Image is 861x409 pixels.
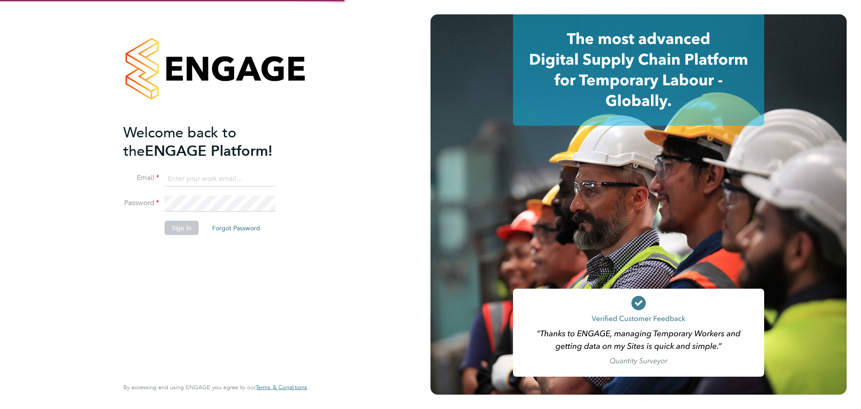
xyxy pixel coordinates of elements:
span: By accessing and using ENGAGE you agree to our [123,383,307,391]
span: Terms & Conditions [256,383,307,391]
a: Terms & Conditions [256,384,307,391]
button: Sign In [165,221,199,235]
label: Password [123,198,159,208]
label: Email [123,173,159,183]
input: Enter your work email... [165,171,275,187]
h2: ENGAGE Platform! [123,123,298,160]
span: Welcome back to the [123,123,236,159]
button: Forgot Password [205,221,267,235]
